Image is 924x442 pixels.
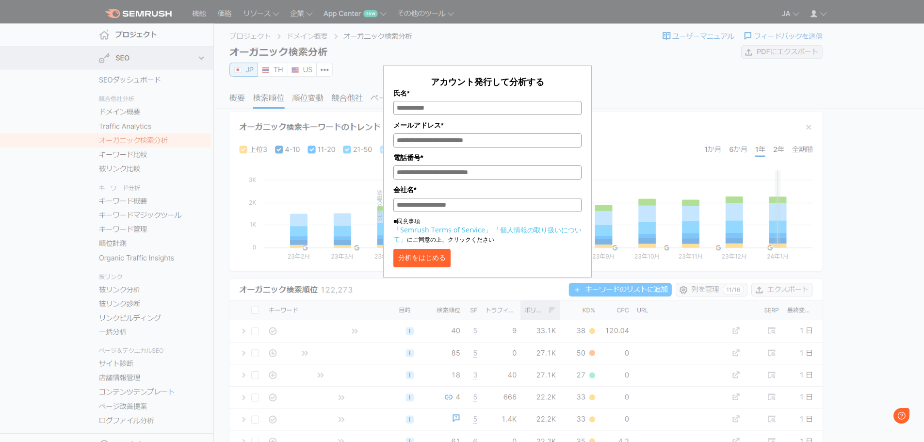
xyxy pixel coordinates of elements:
span: アカウント発行して分析する [431,76,544,87]
button: 分析をはじめる [393,249,451,267]
label: 電話番号* [393,152,582,163]
label: メールアドレス* [393,120,582,131]
a: 「個人情報の取り扱いについて」 [393,225,582,244]
iframe: Help widget launcher [838,404,913,431]
p: ■同意事項 にご同意の上、クリックください [393,217,582,244]
a: 「Semrush Terms of Service」 [393,225,492,234]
